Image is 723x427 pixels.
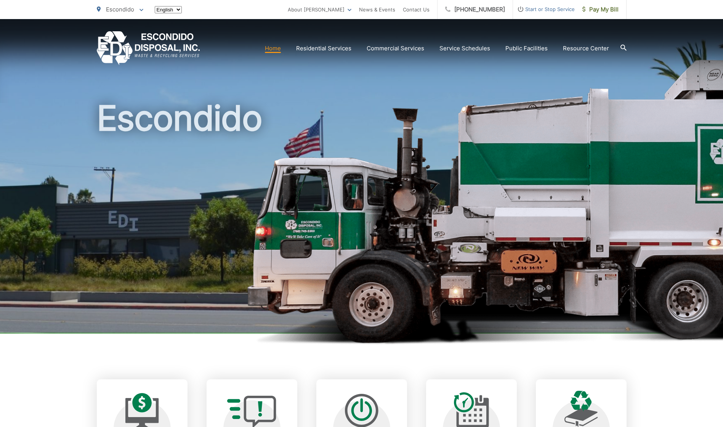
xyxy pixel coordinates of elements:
[505,44,548,53] a: Public Facilities
[403,5,430,14] a: Contact Us
[288,5,351,14] a: About [PERSON_NAME]
[265,44,281,53] a: Home
[439,44,490,53] a: Service Schedules
[97,31,200,65] a: EDCD logo. Return to the homepage.
[359,5,395,14] a: News & Events
[367,44,424,53] a: Commercial Services
[296,44,351,53] a: Residential Services
[106,6,134,13] span: Escondido
[582,5,619,14] span: Pay My Bill
[97,99,627,340] h1: Escondido
[155,6,182,13] select: Select a language
[563,44,609,53] a: Resource Center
